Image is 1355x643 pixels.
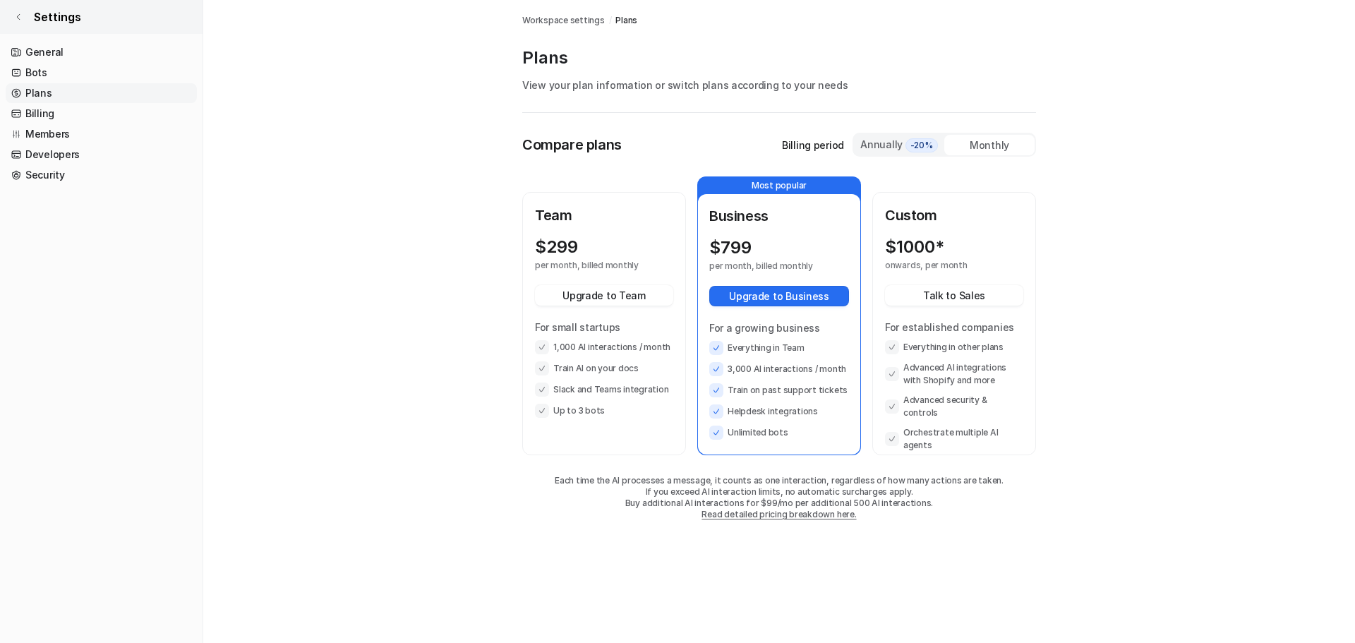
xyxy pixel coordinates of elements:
a: General [6,42,197,62]
a: Plans [6,83,197,103]
li: Train on past support tickets [709,383,849,397]
p: Most popular [698,177,860,194]
a: Plans [615,14,637,27]
p: For small startups [535,320,673,335]
p: For established companies [885,320,1023,335]
span: -20% [905,138,938,152]
li: Up to 3 bots [535,404,673,418]
p: $ 1000* [885,237,944,257]
p: Team [535,205,673,226]
p: $ 799 [709,238,752,258]
li: Everything in other plans [885,340,1023,354]
div: Monthly [944,135,1035,155]
li: Slack and Teams integration [535,383,673,397]
p: onwards, per month [885,260,998,271]
a: Read detailed pricing breakdown here. [701,509,856,519]
div: Annually [860,137,939,152]
p: For a growing business [709,320,849,335]
p: View your plan information or switch plans according to your needs [522,78,1036,92]
p: Billing period [782,138,844,152]
p: Custom [885,205,1023,226]
p: Each time the AI processes a message, it counts as one interaction, regardless of how many action... [522,475,1036,486]
li: 3,000 AI interactions / month [709,362,849,376]
li: 1,000 AI interactions / month [535,340,673,354]
button: Upgrade to Business [709,286,849,306]
p: Buy additional AI interactions for $99/mo per additional 500 AI interactions. [522,498,1036,509]
a: Bots [6,63,197,83]
p: $ 299 [535,237,578,257]
button: Talk to Sales [885,285,1023,306]
li: Advanced AI integrations with Shopify and more [885,361,1023,387]
li: Unlimited bots [709,426,849,440]
p: per month, billed monthly [535,260,648,271]
a: Members [6,124,197,144]
p: Plans [522,47,1036,69]
button: Upgrade to Team [535,285,673,306]
a: Workspace settings [522,14,605,27]
p: Business [709,205,849,227]
span: Settings [34,8,81,25]
li: Advanced security & controls [885,394,1023,419]
p: per month, billed monthly [709,260,824,272]
li: Orchestrate multiple AI agents [885,426,1023,452]
li: Train AI on your docs [535,361,673,375]
a: Developers [6,145,197,164]
a: Security [6,165,197,185]
li: Helpdesk integrations [709,404,849,419]
li: Everything in Team [709,341,849,355]
p: If you exceed AI interaction limits, no automatic surcharges apply. [522,486,1036,498]
a: Billing [6,104,197,124]
span: / [609,14,612,27]
p: Compare plans [522,134,622,155]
